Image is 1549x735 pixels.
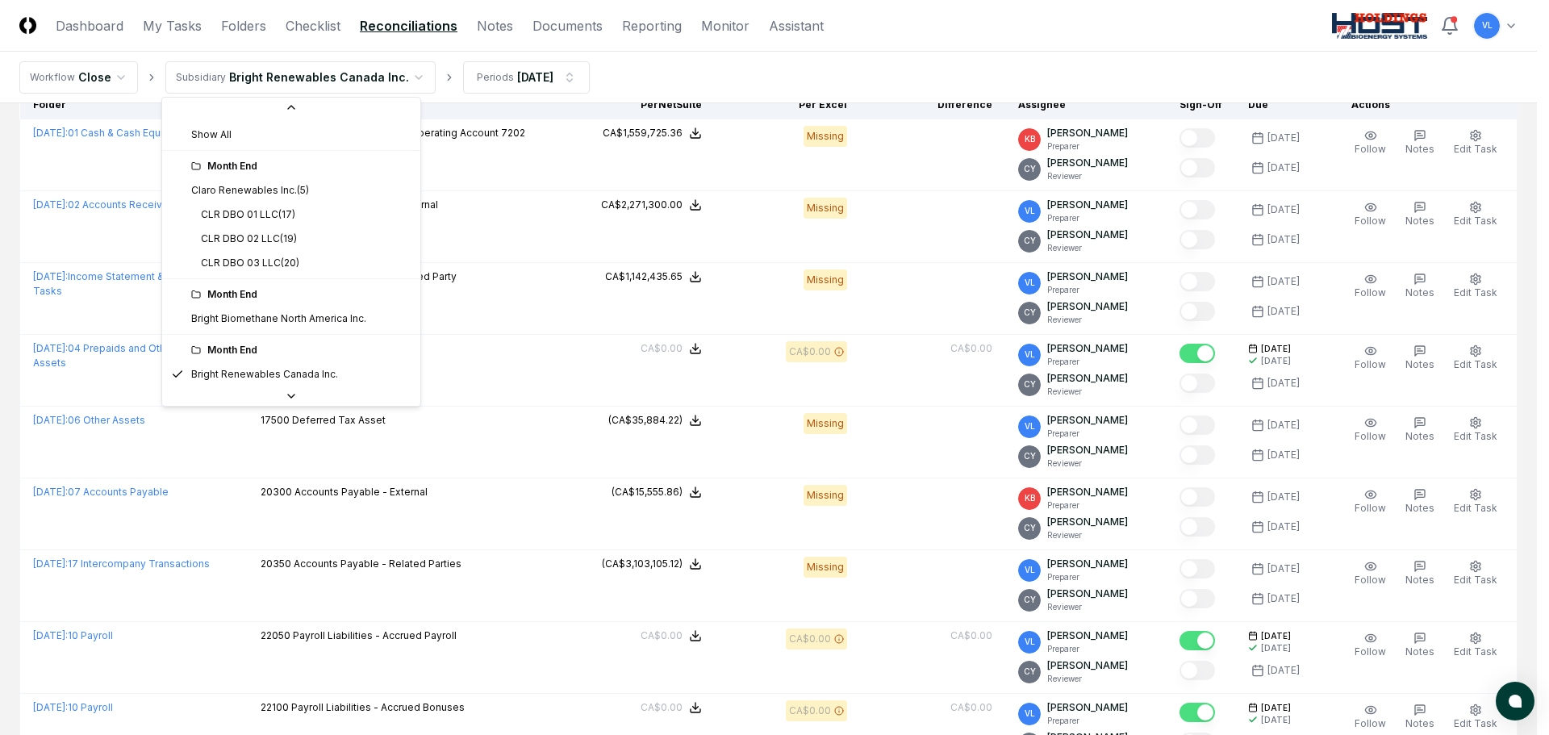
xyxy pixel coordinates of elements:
div: ( 17 ) [278,207,295,222]
div: ( 20 ) [281,256,299,270]
div: CLR DBO 01 LLC [191,207,295,222]
div: Claro Renewables Inc. [191,183,309,198]
div: ( 19 ) [280,232,297,246]
div: CLR DBO 03 LLC [191,256,299,270]
div: CLR DBO 02 LLC [191,232,297,246]
div: Month End [191,159,411,173]
div: ( 5 ) [297,183,309,198]
span: Show All [191,127,232,142]
div: Month End [191,287,411,302]
div: Month End [191,343,411,357]
div: Bright Biomethane North America Inc. [191,311,366,326]
div: Bright Renewables Canada Inc. [191,367,338,382]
